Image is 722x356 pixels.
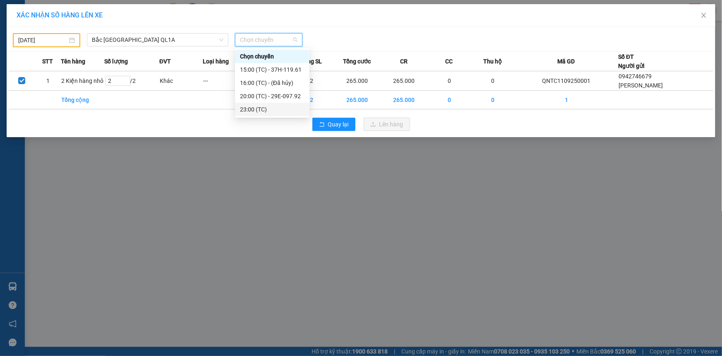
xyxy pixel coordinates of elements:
td: QNTC1109250001 [515,71,619,91]
span: Chọn chuyến [240,34,297,46]
span: CC [446,57,453,66]
span: Tổng cước [343,57,371,66]
td: 265.000 [381,91,428,109]
td: 1 [515,91,619,109]
span: close [700,12,707,19]
td: Khác [159,71,203,91]
div: 23:00 (TC) [240,105,305,114]
td: 265.000 [381,71,428,91]
td: 2 [290,71,333,91]
td: 1 [35,71,61,91]
span: Quay lại [328,120,349,129]
td: Tổng cộng [61,91,104,109]
span: Thu hộ [483,57,502,66]
span: 0942746679 [619,73,652,80]
td: 0 [427,71,471,91]
button: Close [692,4,715,27]
span: XÁC NHẬN SỐ HÀNG LÊN XE [17,11,103,19]
span: Số lượng [105,57,128,66]
td: 265.000 [333,91,381,109]
td: 265.000 [333,71,381,91]
td: 2 [290,91,333,109]
td: --- [203,71,246,91]
span: rollback [319,121,325,128]
button: rollbackQuay lại [312,118,355,131]
td: 0 [471,91,515,109]
span: Loại hàng [203,57,229,66]
td: 0 [427,91,471,109]
button: uploadLên hàng [364,118,410,131]
div: Chọn chuyến [235,50,309,63]
div: 15:00 (TC) - 37H-119.61 [240,65,305,74]
div: 16:00 (TC) - (Đã hủy) [240,78,305,87]
span: ĐVT [159,57,171,66]
span: Mã GD [558,57,575,66]
td: 2 Kiện hàng nhỏ [61,71,104,91]
span: [PERSON_NAME] [619,82,663,89]
span: CR [400,57,408,66]
span: Tên hàng [61,57,85,66]
div: Số ĐT Người gửi [618,52,645,70]
div: Chọn chuyến [240,52,305,61]
input: 11/09/2025 [18,36,67,45]
td: / 2 [105,71,160,91]
span: Bắc Trung Nam QL1A [92,34,223,46]
td: 0 [471,71,515,91]
span: Tổng SL [301,57,322,66]
span: STT [42,57,53,66]
div: 20:00 (TC) - 29E-097.92 [240,92,305,101]
span: down [219,37,224,42]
